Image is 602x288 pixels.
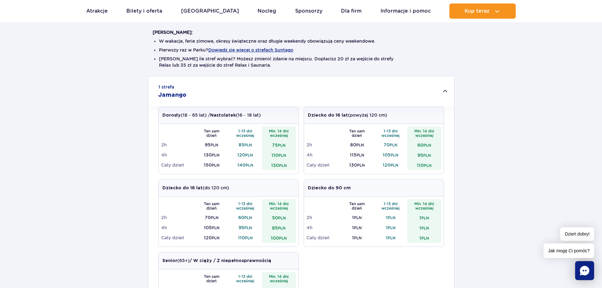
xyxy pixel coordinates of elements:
[340,233,374,243] td: 1
[308,113,348,118] strong: Dziecko do 16 lat
[307,140,340,150] td: 2h
[212,225,219,230] small: PLN
[228,150,262,160] td: 120
[195,199,228,212] th: Ten sam dzień
[159,56,443,68] li: [PERSON_NAME] ile stref wybrać? Możesz zmienić zdanie na miejscu. Dopłacisz 20 zł za wejście do s...
[195,223,228,233] td: 105
[391,153,398,157] small: PLN
[162,257,271,264] p: (65+)
[161,223,195,233] td: 4h
[407,199,441,212] th: Min. 14 dni wcześniej
[356,143,364,147] small: PLN
[407,233,441,243] td: 1
[423,143,431,148] small: PLN
[262,233,296,243] td: 100
[278,226,285,230] small: PLN
[374,199,408,212] th: 1-13 dni wcześniej
[210,113,236,118] strong: Nastolatek
[357,163,365,168] small: PLN
[262,199,296,212] th: Min. 14 dni wcześniej
[153,30,193,35] strong: [PERSON_NAME]:
[190,259,271,263] strong: / W ciąży / Z niepełnosprawnością
[195,160,228,170] td: 150
[407,223,441,233] td: 1
[544,243,594,258] span: Jak mogę Ci pomóc?
[195,233,228,243] td: 120
[244,215,252,220] small: PLN
[258,3,276,19] a: Nocleg
[374,233,408,243] td: 1
[162,112,261,119] p: (18 – 65 lat) / (16 – 18 lat)
[212,236,219,240] small: PLN
[195,126,228,140] th: Ten sam dzień
[374,140,408,150] td: 70
[162,113,181,118] strong: Dorosły
[159,47,443,53] li: Pierwszy raz w Parku?
[262,160,296,170] td: 130
[340,212,374,223] td: 1
[391,163,398,168] small: PLN
[228,126,262,140] th: 1-13 dni wcześniej
[195,140,228,150] td: 95
[244,225,252,230] small: PLN
[295,3,322,19] a: Sponsorzy
[308,112,387,119] p: (powyżej 120 cm)
[575,261,594,280] div: Chat
[262,272,296,285] th: Min. 14 dni wcześniej
[390,143,397,147] small: PLN
[159,38,443,44] li: W wakacje, ferie zimowe, okresy świąteczne oraz długie weekendy obowiązują ceny weekendowe.
[407,140,441,150] td: 60
[407,126,441,140] th: Min. 14 dni wcześniej
[161,212,195,223] td: 2h
[161,160,195,170] td: Cały dzień
[374,160,408,170] td: 120
[262,140,296,150] td: 75
[340,140,374,150] td: 80
[195,212,228,223] td: 70
[162,186,203,190] strong: Dziecko do 16 lat
[465,8,490,14] span: Kup teraz
[308,186,351,190] strong: Dziecko do 90 cm
[161,140,195,150] td: 2h
[423,153,431,158] small: PLN
[388,225,395,230] small: PLN
[307,212,340,223] td: 2h
[181,3,239,19] a: [GEOGRAPHIC_DATA]
[211,215,218,220] small: PLN
[195,272,228,285] th: Ten sam dzień
[278,153,286,158] small: PLN
[126,3,162,19] a: Bilety i oferta
[262,126,296,140] th: Min. 14 dni wcześniej
[307,223,340,233] td: 4h
[262,150,296,160] td: 110
[421,236,429,241] small: PLN
[307,150,340,160] td: 4h
[158,91,186,99] h2: Jamango
[245,236,252,240] small: PLN
[354,215,362,220] small: PLN
[208,47,293,52] button: Dowiedz się więcej o strefach Suntago
[407,150,441,160] td: 95
[374,223,408,233] td: 1
[374,126,408,140] th: 1-13 dni wcześniej
[354,225,362,230] small: PLN
[278,216,286,220] small: PLN
[388,236,395,240] small: PLN
[374,212,408,223] td: 1
[449,3,516,19] button: Kup teraz
[341,3,362,19] a: Dla firm
[340,199,374,212] th: Ten sam dzień
[228,160,262,170] td: 140
[228,223,262,233] td: 95
[212,153,219,157] small: PLN
[228,272,262,285] th: 1-13 dni wcześniej
[340,160,374,170] td: 130
[356,153,364,157] small: PLN
[340,223,374,233] td: 1
[560,227,594,241] span: Dzień dobry!
[228,233,262,243] td: 110
[278,143,285,148] small: PLN
[354,236,362,240] small: PLN
[86,3,108,19] a: Atrakcje
[279,163,287,168] small: PLN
